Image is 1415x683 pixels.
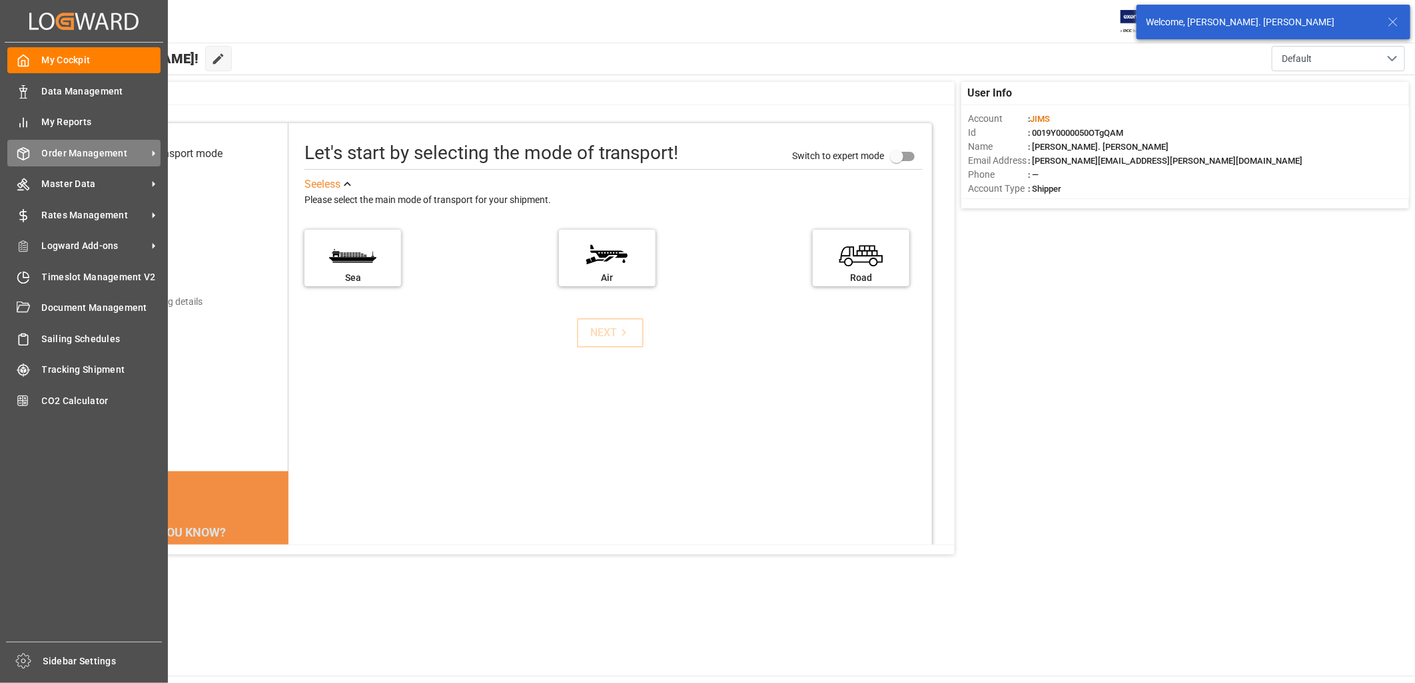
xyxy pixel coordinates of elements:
[819,271,903,285] div: Road
[1028,114,1050,124] span: :
[119,146,223,162] div: Select transport mode
[42,177,147,191] span: Master Data
[42,208,147,222] span: Rates Management
[968,154,1028,168] span: Email Address
[7,326,161,351] a: Sailing Schedules
[42,239,147,253] span: Logward Add-ons
[968,140,1028,154] span: Name
[968,85,1013,101] span: User Info
[968,182,1028,196] span: Account Type
[1282,52,1312,66] span: Default
[304,139,678,167] div: Let's start by selecting the mode of transport!
[968,112,1028,126] span: Account
[968,126,1028,140] span: Id
[42,85,161,99] span: Data Management
[1146,15,1375,29] div: Welcome, [PERSON_NAME]. [PERSON_NAME]
[7,295,161,321] a: Document Management
[42,301,161,315] span: Document Management
[792,150,884,161] span: Switch to expert mode
[1121,10,1167,33] img: Exertis%20JAM%20-%20Email%20Logo.jpg_1722504956.jpg
[577,318,644,347] button: NEXT
[304,176,340,192] div: See less
[42,146,147,160] span: Order Management
[42,363,161,377] span: Tracking Shipment
[1028,184,1061,194] span: : Shipper
[42,394,161,408] span: CO2 Calculator
[1028,142,1169,152] span: : [PERSON_NAME]. [PERSON_NAME]
[75,518,289,546] div: DID YOU KNOW?
[1272,46,1405,71] button: open menu
[7,387,161,413] a: CO2 Calculator
[311,271,394,285] div: Sea
[42,53,161,67] span: My Cockpit
[590,325,631,341] div: NEXT
[566,271,649,285] div: Air
[7,78,161,104] a: Data Management
[119,295,203,309] div: Add shipping details
[42,270,161,284] span: Timeslot Management V2
[968,168,1028,182] span: Phone
[42,332,161,346] span: Sailing Schedules
[7,264,161,290] a: Timeslot Management V2
[42,115,161,129] span: My Reports
[1030,114,1050,124] span: JIMS
[1028,170,1039,180] span: : —
[55,46,199,71] span: Hello [PERSON_NAME]!
[1028,156,1302,166] span: : [PERSON_NAME][EMAIL_ADDRESS][PERSON_NAME][DOMAIN_NAME]
[7,357,161,383] a: Tracking Shipment
[304,192,922,208] div: Please select the main mode of transport for your shipment.
[7,109,161,135] a: My Reports
[43,654,163,668] span: Sidebar Settings
[1028,128,1123,138] span: : 0019Y0000050OTgQAM
[7,47,161,73] a: My Cockpit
